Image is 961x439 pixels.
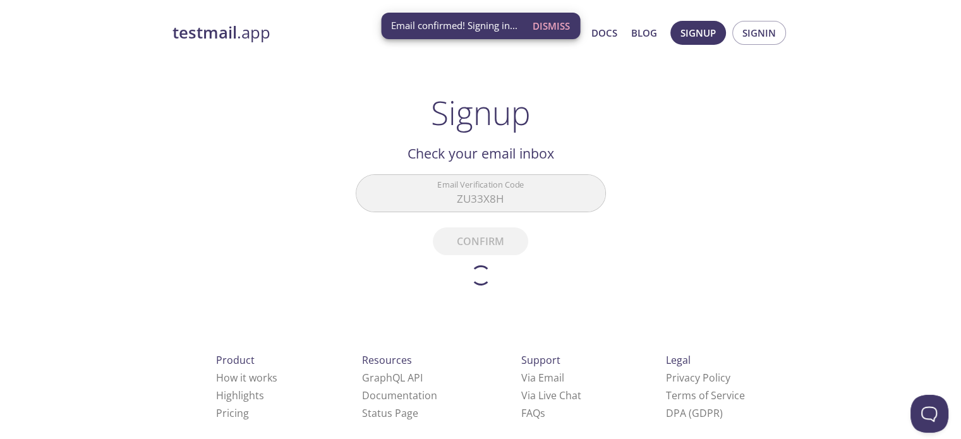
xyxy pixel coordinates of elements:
[362,406,418,420] a: Status Page
[521,406,545,420] a: FAQ
[591,25,617,41] a: Docs
[216,371,277,385] a: How it works
[362,388,437,402] a: Documentation
[356,143,606,164] h2: Check your email inbox
[521,371,564,385] a: Via Email
[216,388,264,402] a: Highlights
[666,353,691,367] span: Legal
[666,406,723,420] a: DPA (GDPR)
[362,353,412,367] span: Resources
[670,21,726,45] button: Signup
[742,25,776,41] span: Signin
[666,371,730,385] a: Privacy Policy
[216,353,255,367] span: Product
[910,395,948,433] iframe: Help Scout Beacon - Open
[521,388,581,402] a: Via Live Chat
[666,388,745,402] a: Terms of Service
[732,21,786,45] button: Signin
[172,22,469,44] a: testmail.app
[533,18,570,34] span: Dismiss
[540,406,545,420] span: s
[631,25,657,41] a: Blog
[431,93,531,131] h1: Signup
[528,14,575,38] button: Dismiss
[680,25,716,41] span: Signup
[521,353,560,367] span: Support
[172,21,237,44] strong: testmail
[391,19,517,32] span: Email confirmed! Signing in...
[362,371,423,385] a: GraphQL API
[216,406,249,420] a: Pricing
